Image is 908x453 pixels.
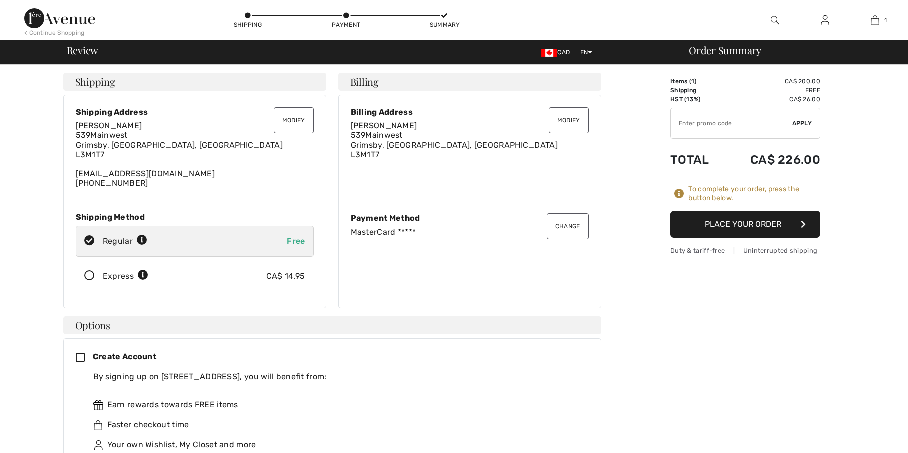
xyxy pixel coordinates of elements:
[541,49,574,56] span: CAD
[792,119,812,128] span: Apply
[671,108,792,138] input: Promo code
[541,49,557,57] img: Canadian Dollar
[884,16,887,25] span: 1
[76,107,314,117] div: Shipping Address
[350,77,379,87] span: Billing
[63,316,601,334] h4: Options
[24,28,85,37] div: < Continue Shopping
[670,95,724,104] td: HST (13%)
[93,440,103,450] img: ownWishlist.svg
[691,78,694,85] span: 1
[670,246,820,255] div: Duty & tariff-free | Uninterrupted shipping
[677,45,902,55] div: Order Summary
[93,371,581,383] div: By signing up on [STREET_ADDRESS], you will benefit from:
[670,143,724,177] td: Total
[724,143,820,177] td: CA$ 226.00
[871,14,879,26] img: My Bag
[549,107,589,133] button: Modify
[93,400,103,410] img: rewards.svg
[274,107,314,133] button: Modify
[76,121,142,130] span: [PERSON_NAME]
[813,14,837,27] a: Sign In
[287,236,305,246] span: Free
[724,86,820,95] td: Free
[93,439,581,451] div: Your own Wishlist, My Closet and more
[771,14,779,26] img: search the website
[351,213,589,223] div: Payment Method
[688,185,820,203] div: To complete your order, press the button below.
[580,49,593,56] span: EN
[670,211,820,238] button: Place Your Order
[351,107,589,117] div: Billing Address
[93,419,581,431] div: Faster checkout time
[266,270,305,282] div: CA$ 14.95
[76,130,283,159] span: 539Mainwest Grimsby, [GEOGRAPHIC_DATA], [GEOGRAPHIC_DATA] L3M1T7
[430,20,460,29] div: Summary
[724,77,820,86] td: CA$ 200.00
[670,77,724,86] td: Items ( )
[103,235,147,247] div: Regular
[93,399,581,411] div: Earn rewards towards FREE items
[67,45,98,55] span: Review
[724,95,820,104] td: CA$ 26.00
[76,121,314,188] div: [EMAIL_ADDRESS][DOMAIN_NAME] [PHONE_NUMBER]
[76,212,314,222] div: Shipping Method
[75,77,115,87] span: Shipping
[103,270,148,282] div: Express
[93,420,103,430] img: faster.svg
[351,130,558,159] span: 539Mainwest Grimsby, [GEOGRAPHIC_DATA], [GEOGRAPHIC_DATA] L3M1T7
[850,14,899,26] a: 1
[547,213,589,239] button: Change
[233,20,263,29] div: Shipping
[670,86,724,95] td: Shipping
[24,8,95,28] img: 1ère Avenue
[351,121,417,130] span: [PERSON_NAME]
[821,14,829,26] img: My Info
[331,20,361,29] div: Payment
[93,352,156,361] span: Create Account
